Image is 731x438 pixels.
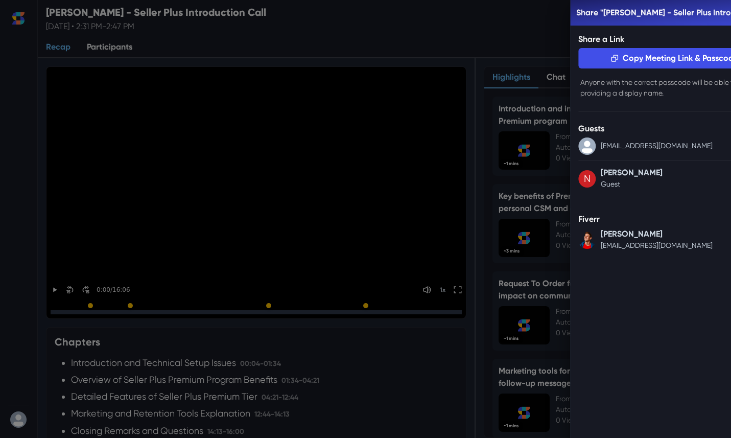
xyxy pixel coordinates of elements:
p: Guest [601,179,663,190]
p: [PERSON_NAME] [601,167,663,179]
div: Noam [584,174,591,183]
p: [EMAIL_ADDRESS][DOMAIN_NAME] [601,240,713,251]
img: Guy Kurzberg [578,232,596,249]
p: [EMAIL_ADDRESS][DOMAIN_NAME] [601,141,713,151]
svg: avatar [578,137,596,155]
p: [PERSON_NAME] [601,228,713,240]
